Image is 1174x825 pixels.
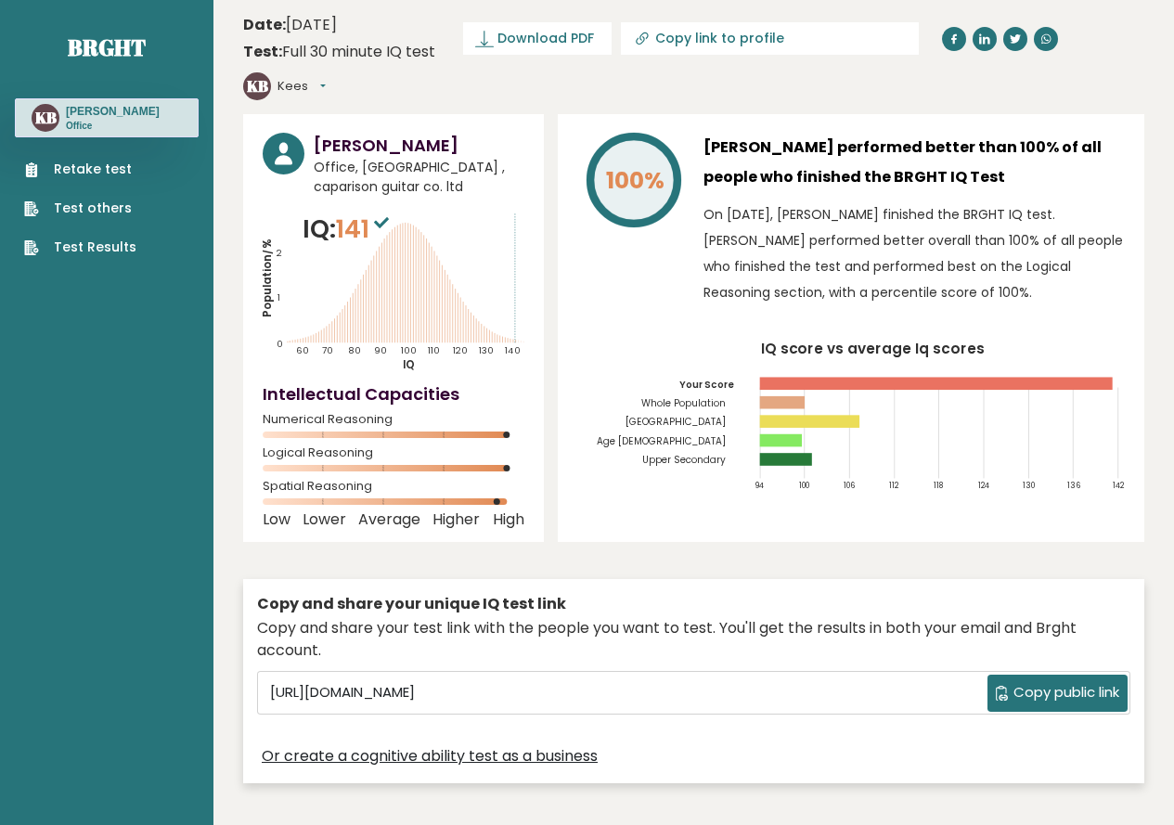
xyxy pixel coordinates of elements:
[432,516,480,523] span: Higher
[322,344,333,356] tspan: 70
[277,338,283,350] tspan: 0
[66,104,160,119] h3: [PERSON_NAME]
[263,416,524,423] span: Numerical Reasoning
[262,745,598,767] a: Or create a cognitive ability test as a business
[260,238,275,317] tspan: Population/%
[374,344,387,356] tspan: 90
[679,378,734,392] tspan: Your Score
[277,291,280,303] tspan: 1
[978,481,989,492] tspan: 124
[263,381,524,406] h4: Intellectual Capacities
[799,481,809,492] tspan: 100
[703,201,1125,305] p: On [DATE], [PERSON_NAME] finished the BRGHT IQ test. [PERSON_NAME] performed better overall than ...
[606,164,664,197] tspan: 100%
[463,22,612,55] a: Download PDF
[1113,481,1125,492] tspan: 142
[987,675,1128,712] button: Copy public link
[243,14,337,36] time: [DATE]
[358,516,420,523] span: Average
[243,41,435,63] div: Full 30 minute IQ test
[68,32,146,62] a: Brght
[303,211,393,248] p: IQ:
[1067,481,1080,492] tspan: 136
[403,357,415,372] tspan: IQ
[257,617,1130,662] div: Copy and share your test link with the people you want to test. You'll get the results in both yo...
[844,481,855,492] tspan: 106
[1023,481,1035,492] tspan: 130
[263,516,290,523] span: Low
[453,344,468,356] tspan: 120
[755,481,764,492] tspan: 94
[400,344,416,356] tspan: 100
[760,339,985,358] tspan: IQ score vs average Iq scores
[505,344,520,356] tspan: 140
[1013,682,1119,703] span: Copy public link
[66,120,160,133] p: Office
[263,483,524,490] span: Spatial Reasoning
[428,344,440,356] tspan: 110
[35,107,57,128] text: KB
[497,29,594,48] span: Download PDF
[257,593,1130,615] div: Copy and share your unique IQ test link
[24,160,136,179] a: Retake test
[597,434,726,448] tspan: Age [DEMOGRAPHIC_DATA]
[336,212,393,246] span: 141
[303,516,346,523] span: Lower
[277,247,282,259] tspan: 2
[348,344,361,356] tspan: 80
[703,133,1125,192] h3: [PERSON_NAME] performed better than 100% of all people who finished the BRGHT IQ Test
[277,77,326,96] button: Kees
[24,199,136,218] a: Test others
[296,344,309,356] tspan: 60
[934,481,943,492] tspan: 118
[888,481,898,492] tspan: 112
[479,344,494,356] tspan: 130
[641,396,726,410] tspan: Whole Population
[247,75,268,97] text: KB
[314,158,524,197] span: Office, [GEOGRAPHIC_DATA] , caparison guitar co. ltd
[642,453,726,467] tspan: Upper Secondary
[626,415,726,429] tspan: [GEOGRAPHIC_DATA]
[263,449,524,457] span: Logical Reasoning
[314,133,524,158] h3: [PERSON_NAME]
[243,41,282,62] b: Test:
[243,14,286,35] b: Date:
[493,516,524,523] span: High
[24,238,136,257] a: Test Results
